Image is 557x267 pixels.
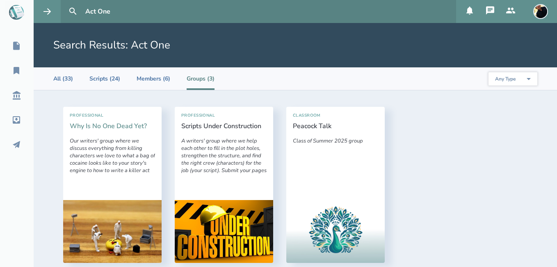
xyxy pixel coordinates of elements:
img: user_1750930607-crop.jpg [533,4,548,19]
div: Professional [70,113,155,118]
p: Class of Summer 2025 group [293,137,378,175]
a: Scripts Under Construction [181,122,261,131]
p: A writers' group where we help each other to fill in the plot holes, strengthen the structure, an... [181,137,267,175]
p: Our writers' group where we discuss everything from killing characters we love to what a bag of c... [70,137,155,175]
li: All (33) [53,67,73,90]
div: Professional [181,113,267,118]
li: Members (6) [137,67,170,90]
li: Scripts (24) [89,67,120,90]
div: Classroom [293,113,378,118]
h1: Search Results : Act One [53,38,170,53]
a: Why Is No One Dead Yet? [70,122,147,131]
li: Groups (3) [187,67,215,90]
a: Peacock Talk [293,122,331,131]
